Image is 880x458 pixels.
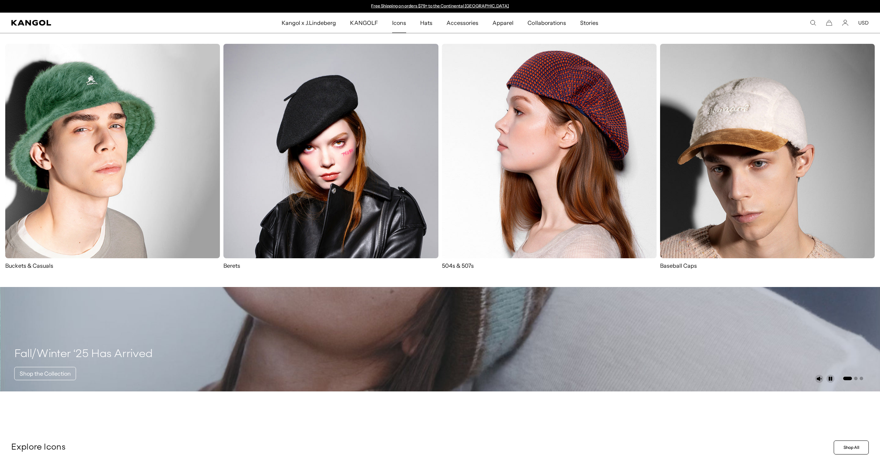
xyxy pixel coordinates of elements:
button: USD [858,20,869,26]
p: Berets [223,262,438,269]
p: 504s & 507s [442,262,657,269]
span: Stories [580,13,598,33]
p: Baseball Caps [660,262,875,269]
span: Apparel [492,13,513,33]
a: Hats [413,13,439,33]
a: Account [842,20,848,26]
a: Accessories [439,13,485,33]
span: Accessories [446,13,478,33]
a: Baseball Caps [660,44,875,276]
a: Berets [223,44,438,269]
summary: Search here [810,20,816,26]
button: Unmute [815,375,824,383]
a: Collaborations [520,13,573,33]
slideshow-component: Announcement bar [368,4,512,9]
a: 504s & 507s [442,44,657,269]
span: KANGOLF [350,13,378,33]
button: Go to slide 3 [860,377,863,380]
p: Explore Icons [11,442,831,453]
span: Kangol x J.Lindeberg [282,13,336,33]
a: Stories [573,13,605,33]
button: Go to slide 2 [854,377,858,380]
a: Apparel [485,13,520,33]
a: Icons [385,13,413,33]
a: Shop All [834,440,869,454]
a: Free Shipping on orders $79+ to the Continental [GEOGRAPHIC_DATA] [371,3,509,8]
div: 1 of 2 [368,4,512,9]
a: Kangol [11,20,187,26]
a: Kangol x J.Lindeberg [275,13,343,33]
h4: Fall/Winter ‘25 Has Arrived [14,347,153,361]
span: Collaborations [528,13,566,33]
ul: Select a slide to show [842,375,863,381]
div: Announcement [368,4,512,9]
a: KANGOLF [343,13,385,33]
p: Buckets & Casuals [5,262,220,269]
a: Shop the Collection [14,367,76,380]
span: Hats [420,13,432,33]
button: Go to slide 1 [843,377,852,380]
button: Pause [826,375,835,383]
a: Buckets & Casuals [5,44,220,269]
span: Icons [392,13,406,33]
button: Cart [826,20,832,26]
